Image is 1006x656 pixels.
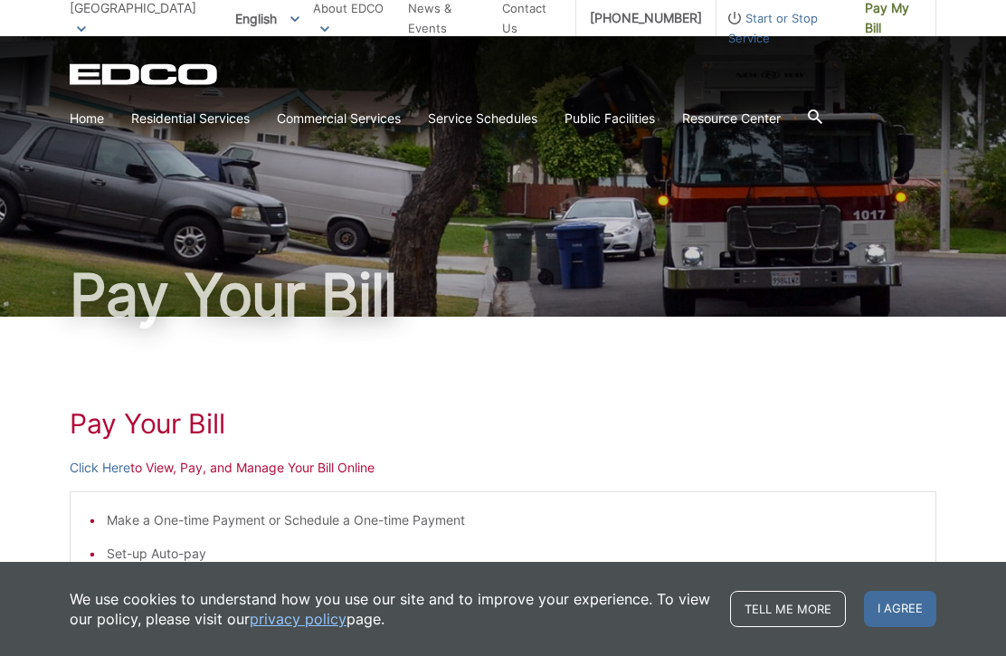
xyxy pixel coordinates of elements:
a: Public Facilities [565,109,655,128]
a: privacy policy [250,609,346,629]
a: Home [70,109,104,128]
a: Resource Center [682,109,781,128]
p: to View, Pay, and Manage Your Bill Online [70,458,936,478]
li: Set-up Auto-pay [107,544,917,564]
a: Tell me more [730,591,846,627]
span: I agree [864,591,936,627]
li: Make a One-time Payment or Schedule a One-time Payment [107,510,917,530]
a: EDCD logo. Return to the homepage. [70,63,220,85]
p: We use cookies to understand how you use our site and to improve your experience. To view our pol... [70,589,712,629]
span: English [222,4,313,33]
a: Residential Services [131,109,250,128]
a: Click Here [70,458,130,478]
a: Service Schedules [428,109,537,128]
a: Commercial Services [277,109,401,128]
h1: Pay Your Bill [70,266,936,324]
h1: Pay Your Bill [70,407,936,440]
